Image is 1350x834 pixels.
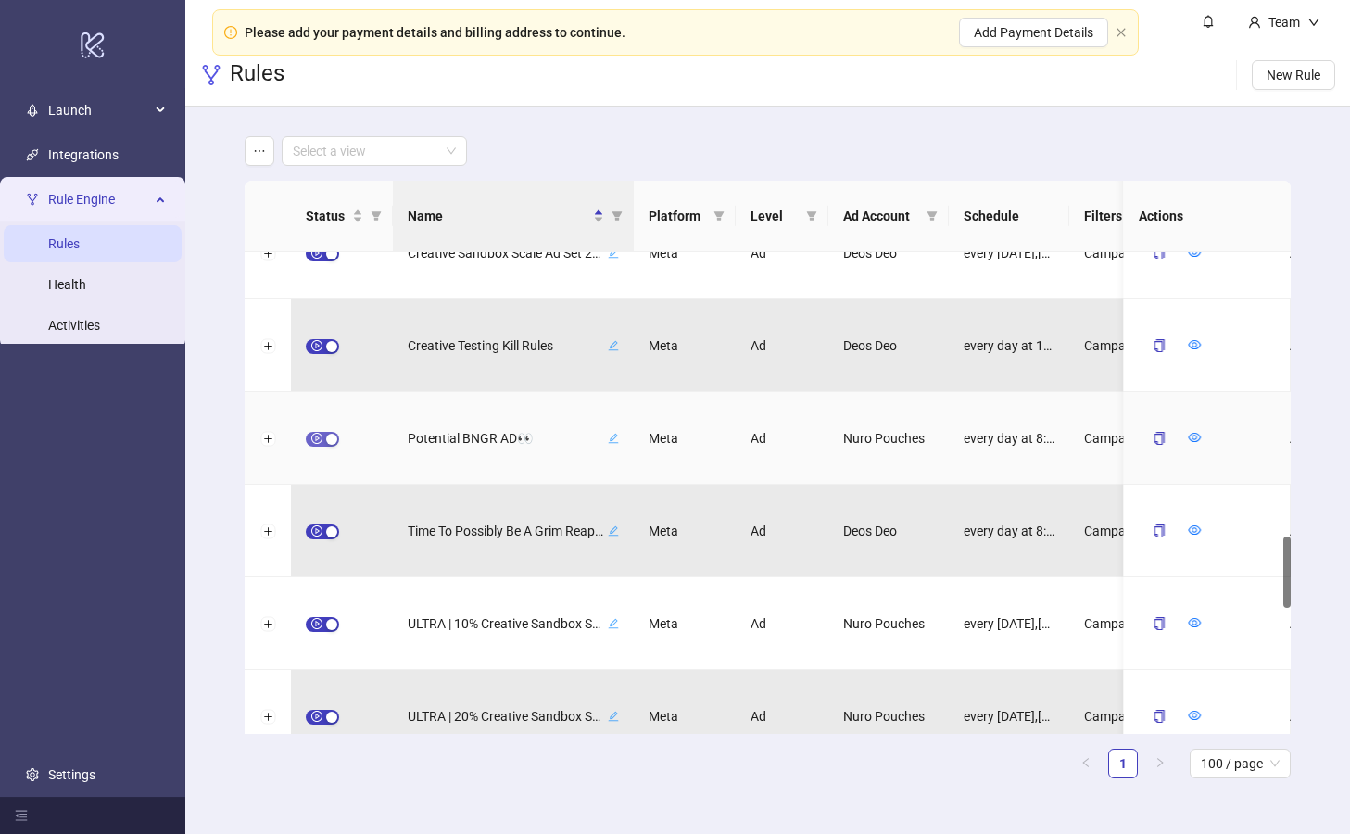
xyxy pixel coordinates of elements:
[1154,710,1167,723] span: copy
[1307,16,1320,29] span: down
[48,147,119,162] a: Integrations
[48,181,150,218] span: Rule Engine
[1201,750,1280,777] span: 100 / page
[1116,27,1127,38] span: close
[371,210,382,221] span: filter
[959,18,1108,47] button: Add Payment Details
[608,525,619,537] span: edit
[408,335,604,356] span: Creative Testing Kill Rules
[713,210,725,221] span: filter
[608,202,626,230] span: filter
[634,392,736,485] div: Meta
[1145,749,1175,778] li: Next Page
[1071,749,1101,778] li: Previous Page
[408,241,619,265] div: Creative Sandbox Scale Ad Set 20% (Max $1,000/day)edit
[802,202,821,230] span: filter
[48,767,95,782] a: Settings
[367,202,385,230] span: filter
[408,706,604,727] span: ULTRA | 20% Creative Sandbox Scale Down Needed (Min $200)
[224,26,237,39] span: exclamation-circle
[964,706,1054,727] span: every [DATE],[DATE],[DATE] at 8:00 AM [GEOGRAPHIC_DATA]/New_York
[1189,431,1202,444] span: eye
[260,710,275,725] button: Expand row
[828,670,949,763] div: Nuro Pouches
[1189,246,1202,259] span: eye
[634,485,736,577] div: Meta
[1116,27,1127,39] button: close
[608,433,619,444] span: edit
[1139,701,1181,731] button: copy
[306,206,348,226] span: Status
[634,299,736,392] div: Meta
[408,521,604,541] span: Time To Possibly Be A Grim Reaper (Creative Sandbox Campaign)
[26,104,39,117] span: rocket
[408,206,589,226] span: Name
[608,247,619,259] span: edit
[649,206,706,226] span: Platform
[408,426,619,450] div: Potential BNGR AD👀edit
[1267,68,1320,82] span: New Rule
[1248,16,1261,29] span: user
[634,207,736,299] div: Meta
[608,711,619,722] span: edit
[751,206,799,226] span: Level
[828,577,949,670] div: Nuro Pouches
[949,181,1069,252] th: Schedule
[408,428,604,449] span: Potential BNGR AD👀
[1154,246,1167,259] span: copy
[1139,331,1181,360] button: copy
[828,207,949,299] div: Deos Deo
[1189,431,1202,446] a: eye
[1154,617,1167,630] span: copy
[1084,521,1295,541] span: Campaign Id is 120233736255700667
[1084,428,1295,449] span: Campaign Id is 120229225342080254 AND AND Name ∋ BNGR
[260,617,275,632] button: Expand row
[1139,516,1181,546] button: copy
[408,334,619,358] div: Creative Testing Kill Rulesedit
[736,670,828,763] div: Ad
[828,299,949,392] div: Deos Deo
[828,485,949,577] div: Deos Deo
[1139,609,1181,638] button: copy
[1109,750,1137,777] a: 1
[1189,338,1202,353] a: eye
[1124,181,1291,252] th: Actions
[408,243,604,263] span: Creative Sandbox Scale Ad Set 20% (Max $1,000/day)
[408,612,619,636] div: ULTRA | 10% Creative Sandbox Scale Down Needed (Min $200)edit
[608,618,619,629] span: edit
[245,22,625,43] div: Please add your payment details and billing address to continue.
[964,428,1054,449] span: every day at 8:00 AM,2:00 PM,8:00 PM [GEOGRAPHIC_DATA]/New_York
[1189,524,1202,538] a: eye
[48,92,150,129] span: Launch
[393,181,634,252] th: Name
[843,206,919,226] span: Ad Account
[964,243,1054,263] span: every [DATE],[DATE],[DATE] at 9:00 AM [GEOGRAPHIC_DATA]/New_York
[974,25,1093,40] span: Add Payment Details
[1252,60,1335,90] button: New Rule
[26,193,39,206] span: fork
[260,524,275,539] button: Expand row
[736,577,828,670] div: Ad
[15,809,28,822] span: menu-fold
[1108,749,1138,778] li: 1
[230,59,284,91] h3: Rules
[1189,709,1202,724] a: eye
[608,340,619,351] span: edit
[736,299,828,392] div: Ad
[1154,524,1167,537] span: copy
[1139,423,1181,453] button: copy
[634,670,736,763] div: Meta
[964,521,1054,541] span: every day at 8:00 AM [GEOGRAPHIC_DATA]/New_York
[1189,616,1202,629] span: eye
[736,485,828,577] div: Ad
[1084,243,1295,263] span: Campaign Id is 120233736255700667
[253,145,266,158] span: ellipsis
[828,392,949,485] div: Nuro Pouches
[1084,335,1295,356] span: Campaign Id is 120233736255700667
[964,613,1054,634] span: every [DATE],[DATE],[DATE] at 8:00 AM [GEOGRAPHIC_DATA]/New_York
[48,236,80,251] a: Rules
[1154,757,1166,768] span: right
[260,246,275,261] button: Expand row
[1189,338,1202,351] span: eye
[408,704,619,728] div: ULTRA | 20% Creative Sandbox Scale Down Needed (Min $200)edit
